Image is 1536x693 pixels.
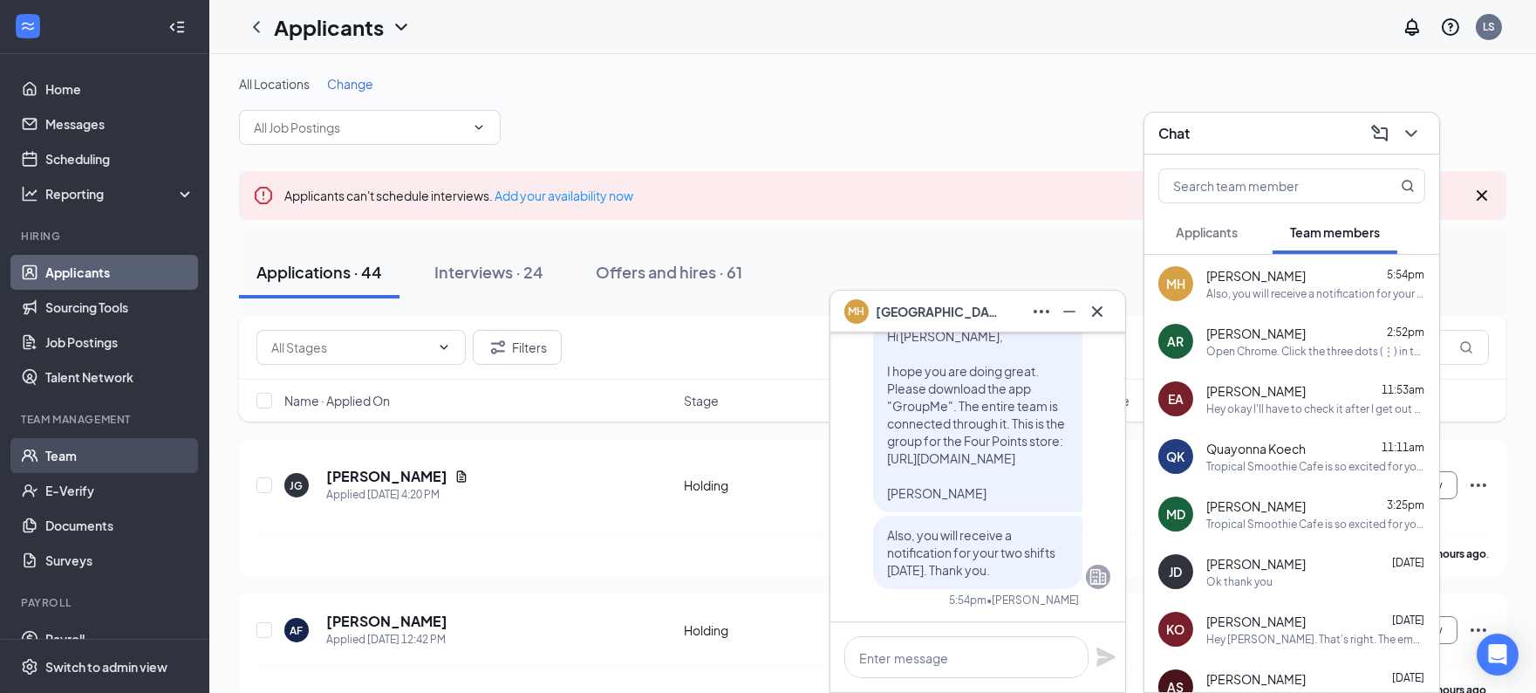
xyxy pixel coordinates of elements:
svg: Analysis [21,185,38,202]
span: All Locations [239,76,310,92]
span: [PERSON_NAME] [1206,613,1306,630]
div: Hey okay I'll have to check it after I get out of class at 12:40 [1206,401,1425,416]
span: [PERSON_NAME] [1206,325,1306,342]
span: Applicants [1176,224,1238,240]
span: [PERSON_NAME] [1206,497,1306,515]
svg: Plane [1096,647,1116,668]
svg: Collapse [168,18,186,36]
a: Documents [45,508,195,543]
svg: Ellipses [1468,475,1489,496]
svg: MagnifyingGlass [1459,340,1473,354]
span: Stage [685,392,720,409]
a: Home [45,72,195,106]
svg: ChevronDown [472,120,486,134]
svg: Minimize [1059,301,1080,322]
div: MH [1166,275,1185,292]
span: [DATE] [1392,556,1424,569]
h1: Applicants [274,12,384,42]
span: [PERSON_NAME] [1206,382,1306,400]
a: Applicants [45,255,195,290]
svg: Cross [1471,185,1492,206]
div: Also, you will receive a notification for your two shifts [DATE]. Thank you. [1206,286,1425,301]
div: Applied [DATE] 4:20 PM [326,486,468,504]
div: Hiring [21,229,191,244]
div: Ok thank you [1206,574,1273,589]
div: AF [290,623,304,638]
div: JG [290,478,304,493]
svg: ChevronDown [391,17,412,38]
a: Talent Network [45,360,195,395]
span: [PERSON_NAME] [1206,267,1306,285]
div: Payroll [21,595,191,610]
div: EA [1168,390,1184,408]
div: AR [1168,333,1184,350]
div: QK [1167,448,1185,465]
span: Also, you will receive a notification for your two shifts [DATE]. Thank you. [887,527,1055,578]
span: 11:53am [1382,383,1424,396]
svg: QuestionInfo [1440,17,1461,38]
div: Tropical Smoothie Cafe is so excited for you to join our team! Do you know anyone else who might ... [1206,459,1425,474]
a: Surveys [45,543,195,578]
b: 2 hours ago [1429,547,1486,560]
h5: [PERSON_NAME] [326,467,447,486]
svg: Error [253,185,274,206]
button: Ellipses [1027,298,1055,326]
button: Minimize [1055,298,1083,326]
svg: Company [1088,566,1109,587]
span: 2:52pm [1387,326,1424,339]
span: • [PERSON_NAME] [986,593,1079,607]
span: 3:25pm [1387,498,1424,511]
span: [PERSON_NAME] [1206,555,1306,573]
svg: ChevronDown [437,340,451,354]
div: Interviews · 24 [434,261,543,283]
a: Scheduling [45,141,195,176]
span: Name · Applied On [284,392,390,409]
span: Team members [1290,224,1380,240]
div: Holding [685,477,879,494]
div: Hey [PERSON_NAME]. That's right. The email you received will be your schedule for this week. The ... [1206,632,1425,647]
input: All Job Postings [254,118,465,137]
div: Holding [685,621,879,639]
div: KO [1167,621,1185,638]
span: Applicants can't schedule interviews. [284,188,633,203]
div: Team Management [21,412,191,427]
svg: MagnifyingGlass [1401,179,1415,193]
svg: Cross [1087,301,1108,322]
svg: Document [454,470,468,484]
svg: ComposeMessage [1369,123,1390,144]
div: 5:54pm [949,593,986,607]
span: Quayonna Koech [1206,440,1306,457]
a: Sourcing Tools [45,290,195,325]
div: Open Intercom Messenger [1477,634,1519,676]
input: All Stages [271,338,430,357]
span: [PERSON_NAME] [1206,670,1306,688]
div: Switch to admin view [45,658,167,676]
a: Payroll [45,621,195,656]
div: Reporting [45,185,195,202]
div: Open Chrome. Click the three dots (⋮) in the upper-right corner. Go to Settings > Privacy and sec... [1206,344,1425,359]
div: LS [1483,19,1495,34]
span: Change [327,76,373,92]
button: ComposeMessage [1366,120,1394,148]
svg: Ellipses [1031,301,1052,322]
button: ChevronDown [1397,120,1425,148]
input: Search team member [1159,169,1366,202]
svg: Ellipses [1468,620,1489,641]
div: JD [1170,563,1183,580]
span: [GEOGRAPHIC_DATA] [PERSON_NAME] [876,302,998,321]
a: Messages [45,106,195,141]
svg: ChevronLeft [246,17,267,38]
svg: ChevronDown [1401,123,1422,144]
a: Team [45,438,195,473]
div: Applied [DATE] 12:42 PM [326,631,447,648]
span: 5:54pm [1387,268,1424,281]
button: Cross [1083,298,1111,326]
svg: Settings [21,658,38,676]
svg: Notifications [1402,17,1423,38]
div: Applications · 44 [256,261,382,283]
a: Add your availability now [495,188,633,203]
a: E-Verify [45,473,195,508]
span: 11:11am [1382,441,1424,454]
